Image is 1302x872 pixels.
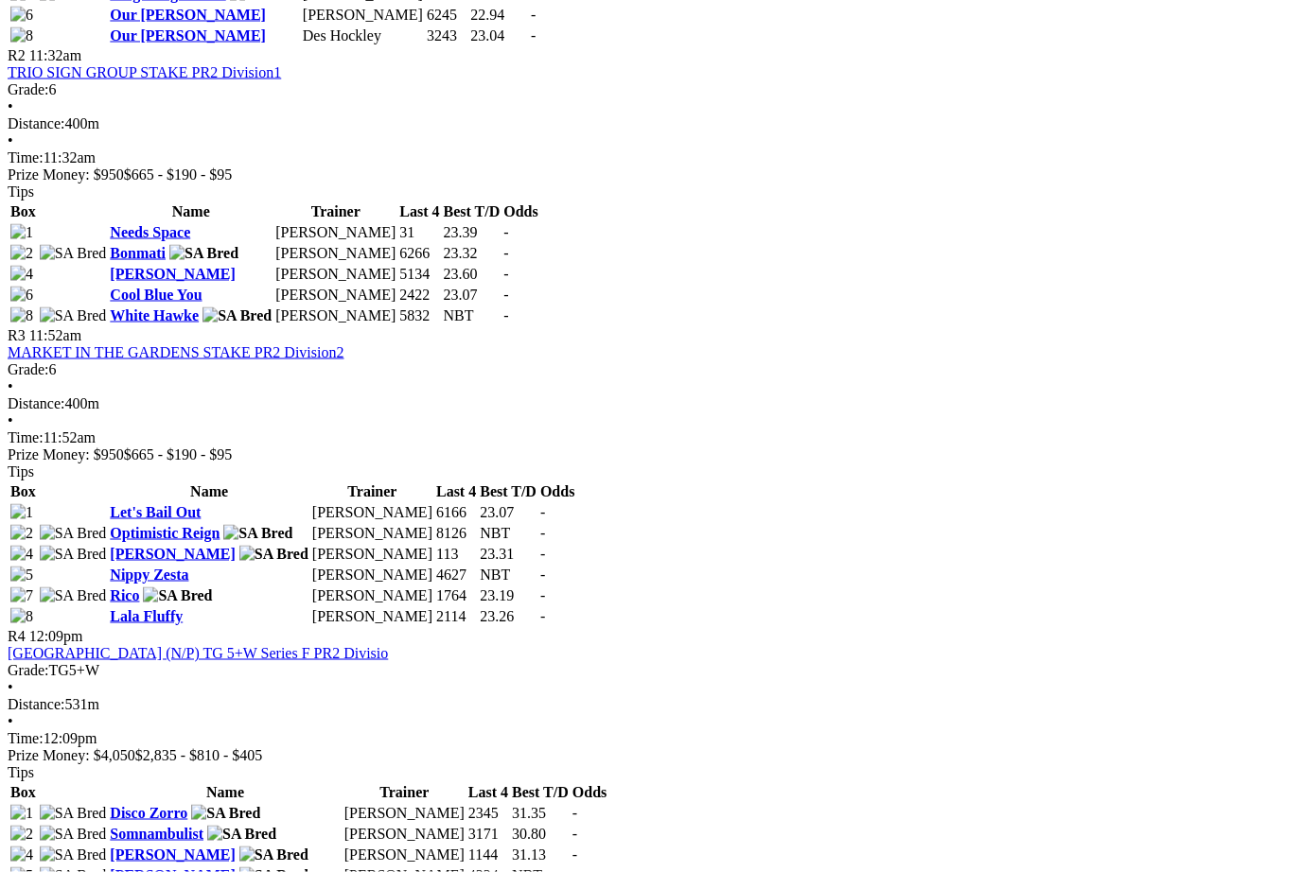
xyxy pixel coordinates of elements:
span: - [540,587,545,603]
div: 11:32am [8,149,1294,166]
td: 113 [435,545,477,564]
span: R3 [8,327,26,343]
img: 2 [10,826,33,843]
td: 6245 [426,6,467,25]
td: 3171 [467,825,509,844]
a: [GEOGRAPHIC_DATA] (N/P) TG 5+W Series F PR2 Divisio [8,645,388,661]
img: 8 [10,307,33,324]
td: 5134 [398,265,440,284]
img: 2 [10,525,33,542]
span: - [503,307,508,323]
span: • [8,713,13,729]
span: - [540,504,545,520]
span: Distance: [8,395,64,411]
a: Needs Space [110,224,190,240]
a: Disco Zorro [110,805,187,821]
span: Grade: [8,81,49,97]
span: - [572,846,577,863]
div: Prize Money: $950 [8,166,1294,183]
td: [PERSON_NAME] [311,545,433,564]
div: Prize Money: $950 [8,446,1294,463]
span: - [531,7,536,23]
img: 5 [10,567,33,584]
div: 400m [8,395,1294,412]
div: 12:09pm [8,730,1294,747]
span: Tips [8,183,34,200]
td: [PERSON_NAME] [343,825,466,844]
span: • [8,412,13,428]
span: Box [10,784,36,800]
span: - [503,245,508,261]
td: 8126 [435,524,477,543]
span: R4 [8,628,26,644]
span: Grade: [8,361,49,377]
td: 4627 [435,566,477,584]
a: TRIO SIGN GROUP STAKE PR2 Division1 [8,64,281,80]
td: 1144 [467,846,509,864]
td: 23.19 [479,586,537,605]
img: SA Bred [239,846,308,863]
span: Distance: [8,115,64,131]
th: Last 4 [435,482,477,501]
th: Odds [572,783,607,802]
img: SA Bred [40,826,107,843]
img: 6 [10,7,33,24]
th: Last 4 [467,783,509,802]
span: R2 [8,47,26,63]
span: - [503,266,508,282]
td: 2114 [435,607,477,626]
img: 1 [10,805,33,822]
td: 23.04 [469,26,528,45]
td: [PERSON_NAME] [274,265,396,284]
td: 23.07 [443,286,501,305]
td: 23.60 [443,265,501,284]
td: 2345 [467,804,509,823]
td: 5832 [398,306,440,325]
a: Optimistic Reign [110,525,220,541]
div: Prize Money: $4,050 [8,747,1294,764]
th: Best T/D [443,202,501,221]
a: Somnambulist [110,826,203,842]
img: 1 [10,504,33,521]
img: 6 [10,287,33,304]
td: 1764 [435,586,477,605]
a: Our [PERSON_NAME] [110,7,266,23]
td: 2422 [398,286,440,305]
img: SA Bred [40,307,107,324]
td: [PERSON_NAME] [274,223,396,242]
td: 23.31 [479,545,537,564]
img: SA Bred [40,525,107,542]
span: Grade: [8,662,49,678]
a: [PERSON_NAME] [110,846,235,863]
img: SA Bred [40,245,107,262]
a: Rico [110,587,139,603]
td: 30.80 [511,825,570,844]
img: 4 [10,266,33,283]
td: Des Hockley [302,26,424,45]
span: - [540,608,545,624]
div: 6 [8,81,1294,98]
a: [PERSON_NAME] [110,266,235,282]
th: Last 4 [398,202,440,221]
td: [PERSON_NAME] [311,566,433,584]
td: [PERSON_NAME] [311,503,433,522]
img: SA Bred [40,846,107,863]
img: SA Bred [191,805,260,822]
span: - [540,525,545,541]
span: • [8,679,13,695]
div: TG5+W [8,662,1294,679]
span: Time: [8,149,44,166]
th: Trainer [343,783,466,802]
img: SA Bred [143,587,212,604]
td: [PERSON_NAME] [274,306,396,325]
img: 2 [10,245,33,262]
span: • [8,98,13,114]
span: • [8,132,13,148]
th: Odds [539,482,575,501]
td: 31.13 [511,846,570,864]
img: SA Bred [223,525,292,542]
a: MARKET IN THE GARDENS STAKE PR2 Division2 [8,344,343,360]
td: 6166 [435,503,477,522]
th: Name [109,783,341,802]
td: [PERSON_NAME] [311,607,433,626]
